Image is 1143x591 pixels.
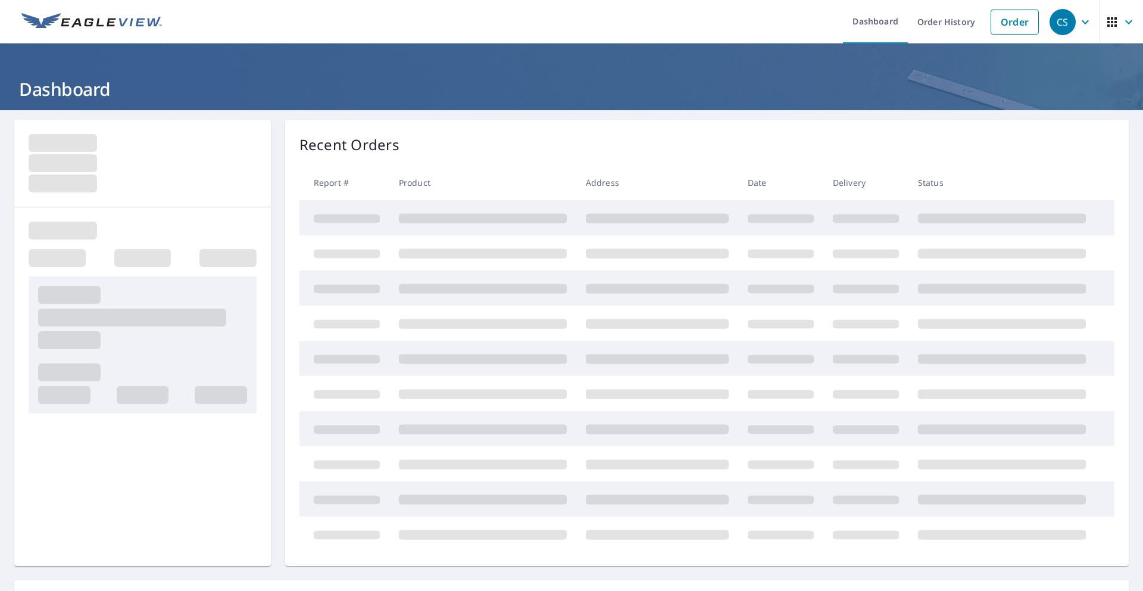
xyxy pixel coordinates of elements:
a: Order [991,10,1039,35]
img: EV Logo [21,13,162,31]
th: Status [908,165,1095,200]
th: Delivery [823,165,908,200]
th: Report # [299,165,389,200]
th: Product [389,165,576,200]
th: Date [738,165,823,200]
th: Address [576,165,738,200]
div: CS [1050,9,1076,35]
p: Recent Orders [299,134,399,155]
h1: Dashboard [14,77,1129,101]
